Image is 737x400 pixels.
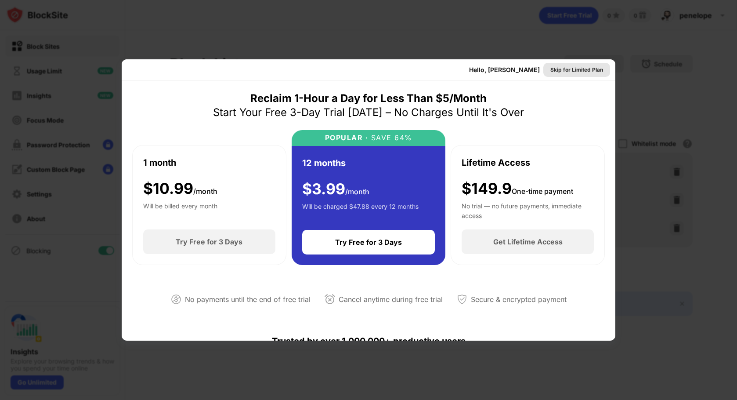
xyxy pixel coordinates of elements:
div: Get Lifetime Access [493,237,563,246]
div: Will be charged $47.88 every 12 months [302,202,419,219]
div: Trusted by over 1,000,000+ productive users [132,320,605,362]
div: No trial — no future payments, immediate access [462,201,594,219]
div: Start Your Free 3-Day Trial [DATE] – No Charges Until It's Over [213,105,524,120]
div: $ 10.99 [143,180,217,198]
div: No payments until the end of free trial [185,293,311,306]
img: cancel-anytime [325,294,335,305]
div: Try Free for 3 Days [176,237,242,246]
div: 12 months [302,156,346,170]
img: not-paying [171,294,181,305]
img: secured-payment [457,294,467,305]
div: Skip for Limited Plan [550,65,603,74]
span: /month [193,187,217,196]
span: One-time payment [512,187,573,196]
div: Will be billed every month [143,201,217,219]
div: Hello, [PERSON_NAME] [469,66,540,73]
div: Secure & encrypted payment [471,293,567,306]
div: SAVE 64% [368,134,412,142]
span: /month [345,187,369,196]
div: $ 3.99 [302,180,369,198]
div: 1 month [143,156,176,169]
div: $149.9 [462,180,573,198]
div: Reclaim 1-Hour a Day for Less Than $5/Month [250,91,487,105]
div: Cancel anytime during free trial [339,293,443,306]
div: Try Free for 3 Days [335,238,402,247]
div: POPULAR · [325,134,368,142]
div: Lifetime Access [462,156,530,169]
